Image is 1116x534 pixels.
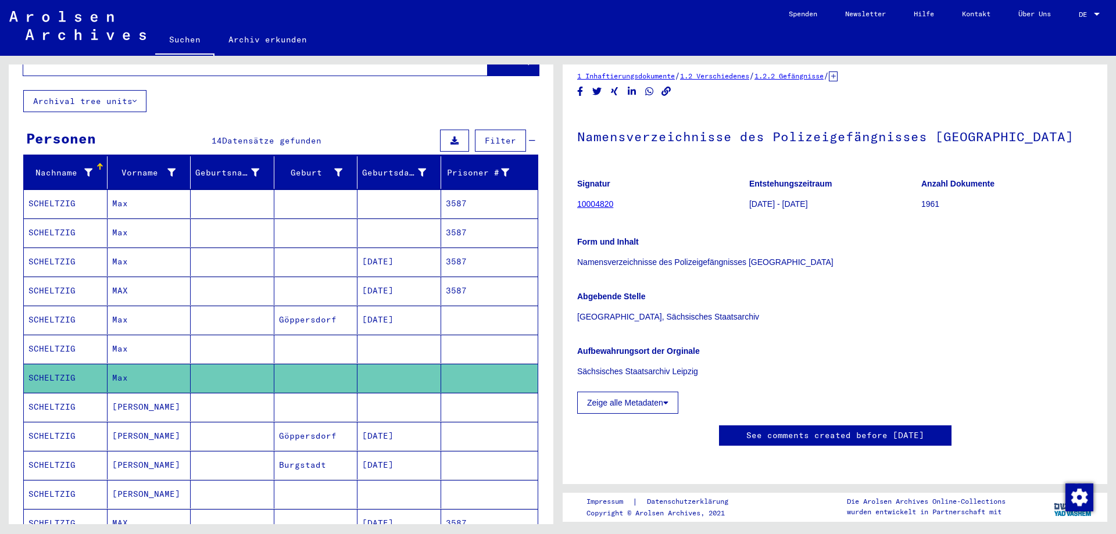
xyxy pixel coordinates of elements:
[108,480,191,508] mat-cell: [PERSON_NAME]
[824,70,829,81] span: /
[475,130,526,152] button: Filter
[274,306,358,334] mat-cell: Göppersdorf
[108,364,191,392] mat-cell: Max
[643,84,656,99] button: Share on WhatsApp
[214,26,321,53] a: Archiv erkunden
[279,163,357,182] div: Geburt‏
[746,429,924,442] a: See comments created before [DATE]
[108,218,191,247] mat-cell: Max
[357,422,441,450] mat-cell: [DATE]
[357,277,441,305] mat-cell: [DATE]
[1065,483,1093,511] div: Zustimmung ändern
[26,128,96,149] div: Personen
[626,84,638,99] button: Share on LinkedIn
[24,218,108,247] mat-cell: SCHELTZIG
[446,163,524,182] div: Prisoner #
[274,451,358,479] mat-cell: Burgstadt
[577,179,610,188] b: Signatur
[362,163,441,182] div: Geburtsdatum
[586,496,742,508] div: |
[441,218,538,247] mat-cell: 3587
[108,393,191,421] mat-cell: [PERSON_NAME]
[921,179,995,188] b: Anzahl Dokumente
[1065,483,1093,511] img: Zustimmung ändern
[23,90,146,112] button: Archival tree units
[24,335,108,363] mat-cell: SCHELTZIG
[222,135,321,146] span: Datensätze gefunden
[112,167,176,179] div: Vorname
[921,198,1093,210] p: 1961
[609,84,621,99] button: Share on Xing
[108,422,191,450] mat-cell: [PERSON_NAME]
[24,156,108,189] mat-header-cell: Nachname
[357,451,441,479] mat-cell: [DATE]
[446,167,510,179] div: Prisoner #
[195,163,274,182] div: Geburtsname
[577,392,678,414] button: Zeige alle Metadaten
[441,189,538,218] mat-cell: 3587
[24,189,108,218] mat-cell: SCHELTZIG
[24,422,108,450] mat-cell: SCHELTZIG
[108,335,191,363] mat-cell: Max
[9,11,146,40] img: Arolsen_neg.svg
[847,496,1006,507] p: Die Arolsen Archives Online-Collections
[108,451,191,479] mat-cell: [PERSON_NAME]
[847,507,1006,517] p: wurden entwickelt in Partnerschaft mit
[212,135,222,146] span: 14
[108,306,191,334] mat-cell: Max
[441,156,538,189] mat-header-cell: Prisoner #
[577,346,700,356] b: Aufbewahrungsort der Orginale
[1051,492,1095,521] img: yv_logo.png
[1079,10,1092,19] span: DE
[155,26,214,56] a: Suchen
[675,70,680,81] span: /
[357,306,441,334] mat-cell: [DATE]
[191,156,274,189] mat-header-cell: Geburtsname
[749,198,921,210] p: [DATE] - [DATE]
[28,163,107,182] div: Nachname
[24,306,108,334] mat-cell: SCHELTZIG
[195,167,259,179] div: Geburtsname
[24,364,108,392] mat-cell: SCHELTZIG
[108,277,191,305] mat-cell: MAX
[274,156,358,189] mat-header-cell: Geburt‏
[586,508,742,518] p: Copyright © Arolsen Archives, 2021
[112,163,191,182] div: Vorname
[574,84,586,99] button: Share on Facebook
[24,480,108,508] mat-cell: SCHELTZIG
[441,277,538,305] mat-cell: 3587
[24,277,108,305] mat-cell: SCHELTZIG
[24,248,108,276] mat-cell: SCHELTZIG
[577,292,645,301] b: Abgebende Stelle
[591,84,603,99] button: Share on Twitter
[24,393,108,421] mat-cell: SCHELTZIG
[749,70,754,81] span: /
[586,496,632,508] a: Impressum
[108,156,191,189] mat-header-cell: Vorname
[577,365,1093,378] p: Sächsisches Staatsarchiv Leipzig
[357,156,441,189] mat-header-cell: Geburtsdatum
[279,167,343,179] div: Geburt‏
[441,248,538,276] mat-cell: 3587
[577,199,613,209] a: 10004820
[577,256,1093,268] p: Namensverzeichnisse des Polizeigefängnisses [GEOGRAPHIC_DATA]
[357,248,441,276] mat-cell: [DATE]
[577,237,639,246] b: Form und Inhalt
[638,496,742,508] a: Datenschutzerklärung
[108,248,191,276] mat-cell: Max
[577,110,1093,161] h1: Namensverzeichnisse des Polizeigefängnisses [GEOGRAPHIC_DATA]
[660,84,673,99] button: Copy link
[577,71,675,80] a: 1 Inhaftierungsdokumente
[680,71,749,80] a: 1.2 Verschiedenes
[485,135,516,146] span: Filter
[754,71,824,80] a: 1.2.2 Gefängnisse
[28,167,92,179] div: Nachname
[749,179,832,188] b: Entstehungszeitraum
[108,189,191,218] mat-cell: Max
[24,451,108,479] mat-cell: SCHELTZIG
[577,311,1093,323] p: [GEOGRAPHIC_DATA], Sächsisches Staatsarchiv
[274,422,358,450] mat-cell: Göppersdorf
[362,167,426,179] div: Geburtsdatum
